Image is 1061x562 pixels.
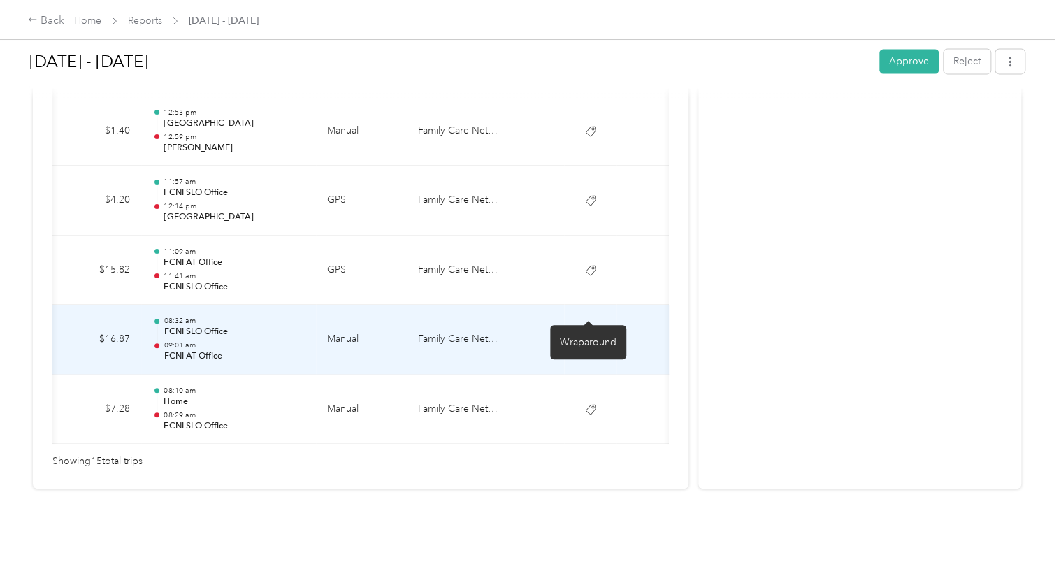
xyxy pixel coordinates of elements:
[57,96,141,166] td: $1.40
[164,340,305,350] p: 09:01 am
[189,13,259,28] span: [DATE] - [DATE]
[164,257,305,269] p: FCNI AT Office
[29,45,869,78] h1: Aug 18 - 31, 2025
[407,236,512,305] td: Family Care Network
[57,375,141,445] td: $7.28
[407,166,512,236] td: Family Care Network
[879,49,939,73] button: Approve
[57,166,141,236] td: $4.20
[164,142,305,154] p: [PERSON_NAME]
[164,271,305,281] p: 11:41 am
[407,96,512,166] td: Family Care Network
[316,96,407,166] td: Manual
[57,305,141,375] td: $16.87
[164,410,305,420] p: 08:29 am
[164,187,305,199] p: FCNI SLO Office
[164,177,305,187] p: 11:57 am
[164,201,305,211] p: 12:14 pm
[560,335,616,350] div: Wraparound
[407,375,512,445] td: Family Care Network
[57,236,141,305] td: $15.82
[164,350,305,363] p: FCNI AT Office
[164,108,305,117] p: 12:53 pm
[944,49,990,73] button: Reject
[316,375,407,445] td: Manual
[164,316,305,326] p: 08:32 am
[407,305,512,375] td: Family Care Network
[316,236,407,305] td: GPS
[316,305,407,375] td: Manual
[164,396,305,408] p: Home
[128,15,162,27] a: Reports
[316,166,407,236] td: GPS
[164,211,305,224] p: [GEOGRAPHIC_DATA]
[164,386,305,396] p: 08:10 am
[164,117,305,130] p: [GEOGRAPHIC_DATA]
[983,484,1061,562] iframe: Everlance-gr Chat Button Frame
[164,420,305,433] p: FCNI SLO Office
[164,247,305,257] p: 11:09 am
[164,281,305,294] p: FCNI SLO Office
[164,132,305,142] p: 12:59 pm
[164,326,305,338] p: FCNI SLO Office
[74,15,101,27] a: Home
[28,13,64,29] div: Back
[52,454,143,469] span: Showing 15 total trips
